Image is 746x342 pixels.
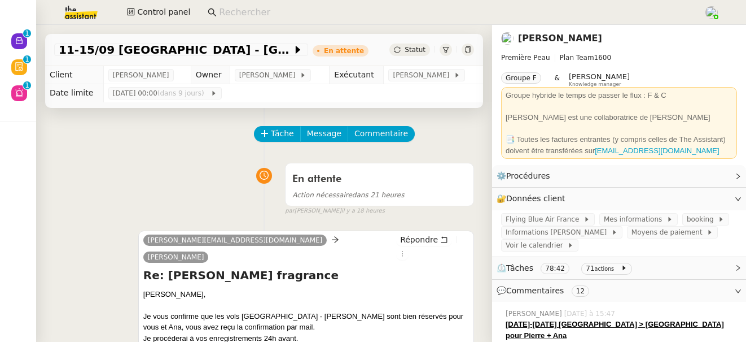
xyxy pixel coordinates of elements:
[45,66,103,84] td: Client
[541,263,569,274] nz-tag: 78:42
[569,81,621,88] span: Knowledge manager
[400,234,438,245] span: Répondre
[354,127,408,140] span: Commentaire
[492,188,746,210] div: 🔐Données client
[23,55,31,63] nz-badge-sup: 1
[271,127,294,140] span: Tâche
[501,32,514,45] img: users%2Fjeuj7FhI7bYLyCU6UIN9LElSS4x1%2Favatar%2F1678820456145.jpeg
[506,171,550,180] span: Procédures
[569,72,630,81] span: [PERSON_NAME]
[254,126,301,142] button: Tâche
[492,257,746,279] div: ⏲️Tâches 78:42 71actions
[300,126,348,142] button: Message
[143,267,469,283] h4: Re: [PERSON_NAME] fragrance
[506,227,611,238] span: Informations [PERSON_NAME]
[143,252,209,262] a: [PERSON_NAME]
[501,54,550,62] span: Première Peau
[25,29,29,40] p: 1
[506,90,732,101] div: Groupe hybride le temps de passer le flux : F & C
[594,54,612,62] span: 1600
[506,214,583,225] span: Flying Blue Air France
[292,191,352,199] span: Action nécessaire
[330,66,384,84] td: Exécutant
[191,66,230,84] td: Owner
[393,70,453,81] span: [PERSON_NAME]
[631,227,706,238] span: Moyens de paiement
[497,170,555,183] span: ⚙️
[492,165,746,187] div: ⚙️Procédures
[23,29,31,37] nz-badge-sup: 1
[604,214,666,225] span: Mes informations
[506,309,564,319] span: [PERSON_NAME]
[506,286,564,295] span: Commentaires
[506,240,567,251] span: Voir le calendrier
[148,236,323,244] span: [PERSON_NAME][EMAIL_ADDRESS][DOMAIN_NAME]
[586,265,594,272] span: 71
[560,54,594,62] span: Plan Team
[341,206,385,216] span: il y a 18 heures
[285,206,295,216] span: par
[595,146,719,155] a: [EMAIL_ADDRESS][DOMAIN_NAME]
[705,6,718,19] img: users%2FNTfmycKsCFdqp6LX6USf2FmuPJo2%2Favatar%2Fprofile-pic%20(1).png
[25,55,29,66] p: 1
[45,84,103,102] td: Date limite
[506,263,533,272] span: Tâches
[506,320,724,340] u: [DATE]-[DATE] [GEOGRAPHIC_DATA] > [GEOGRAPHIC_DATA] pour Pierre + Ana
[25,81,29,92] p: 1
[143,311,469,333] div: Je vous confirme que les vols [GEOGRAPHIC_DATA] - [PERSON_NAME] sont bien réservés pour vous et A...
[564,309,617,319] span: [DATE] à 15:47
[324,47,364,54] div: En attente
[239,70,300,81] span: [PERSON_NAME]
[143,289,469,300] div: [PERSON_NAME],
[120,5,197,20] button: Control panel
[506,112,732,123] div: [PERSON_NAME] est une collaboratrice de [PERSON_NAME]
[348,126,415,142] button: Commentaire
[595,266,615,272] small: actions
[572,285,589,297] nz-tag: 12
[292,174,341,184] span: En attente
[59,44,292,55] span: 11-15/09 [GEOGRAPHIC_DATA] - [GEOGRAPHIC_DATA] + cartons
[307,127,341,140] span: Message
[405,46,425,54] span: Statut
[285,206,385,216] small: [PERSON_NAME]
[113,70,169,81] span: [PERSON_NAME]
[555,72,560,87] span: &
[497,263,637,272] span: ⏲️
[501,72,541,84] nz-tag: Groupe F
[518,33,602,44] a: [PERSON_NAME]
[497,286,594,295] span: 💬
[492,280,746,302] div: 💬Commentaires 12
[137,6,190,19] span: Control panel
[23,81,31,89] nz-badge-sup: 1
[219,5,692,20] input: Rechercher
[157,89,207,97] span: (dans 9 jours)
[569,72,630,87] app-user-label: Knowledge manager
[497,192,570,205] span: 🔐
[506,134,732,156] div: 📑 Toutes les factures entrantes (y compris celles de The Assistant) doivent être transférées sur
[687,214,718,225] span: booking
[113,88,210,99] span: [DATE] 00:00
[506,194,565,203] span: Données client
[292,191,404,199] span: dans 21 heures
[396,233,452,246] button: Répondre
